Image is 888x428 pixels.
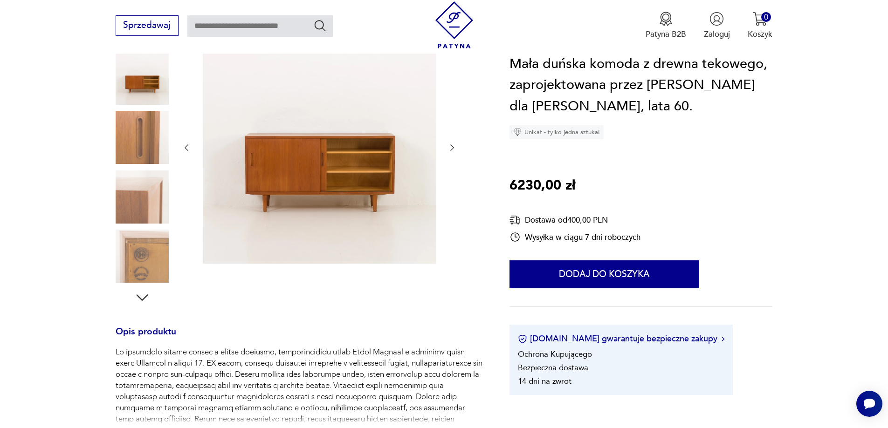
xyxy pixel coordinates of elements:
h1: Mała duńska komoda z drewna tekowego, zaprojektowana przez [PERSON_NAME] dla [PERSON_NAME], lata 60. [509,54,772,117]
img: Ikona medalu [659,12,673,26]
img: Ikona diamentu [513,129,522,137]
button: [DOMAIN_NAME] gwarantuje bezpieczne zakupy [518,333,724,345]
iframe: Smartsupp widget button [856,391,882,417]
p: Patyna B2B [646,29,686,40]
img: Ikona strzałki w prawo [722,337,724,341]
img: Ikona koszyka [753,12,767,26]
img: Patyna - sklep z meblami i dekoracjami vintage [431,1,478,48]
button: Dodaj do koszyka [509,261,699,289]
img: Ikona dostawy [509,215,521,226]
div: Dostawa od 400,00 PLN [509,215,640,226]
img: Zdjęcie produktu Mała duńska komoda z drewna tekowego, zaprojektowana przez Carlo Jensena dla Hun... [203,30,436,264]
div: 0 [761,12,771,22]
button: Zaloguj [704,12,730,40]
a: Ikona medaluPatyna B2B [646,12,686,40]
img: Zdjęcie produktu Mała duńska komoda z drewna tekowego, zaprojektowana przez Carlo Jensena dla Hun... [116,111,169,164]
li: Bezpieczna dostawa [518,363,588,374]
button: Sprzedawaj [116,15,179,36]
p: Zaloguj [704,29,730,40]
div: Wysyłka w ciągu 7 dni roboczych [509,232,640,243]
img: Ikona certyfikatu [518,334,527,344]
img: Ikonka użytkownika [709,12,724,26]
p: Koszyk [748,29,772,40]
li: 14 dni na zwrot [518,376,571,387]
img: Zdjęcie produktu Mała duńska komoda z drewna tekowego, zaprojektowana przez Carlo Jensena dla Hun... [116,170,169,224]
button: Szukaj [313,19,327,32]
li: Ochrona Kupującego [518,349,592,360]
h3: Opis produktu [116,328,483,347]
a: Sprzedawaj [116,22,179,30]
div: Unikat - tylko jedna sztuka! [509,126,604,140]
img: Zdjęcie produktu Mała duńska komoda z drewna tekowego, zaprojektowana przez Carlo Jensena dla Hun... [116,52,169,105]
p: 6230,00 zł [509,176,575,197]
img: Zdjęcie produktu Mała duńska komoda z drewna tekowego, zaprojektowana przez Carlo Jensena dla Hun... [116,230,169,283]
button: 0Koszyk [748,12,772,40]
button: Patyna B2B [646,12,686,40]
